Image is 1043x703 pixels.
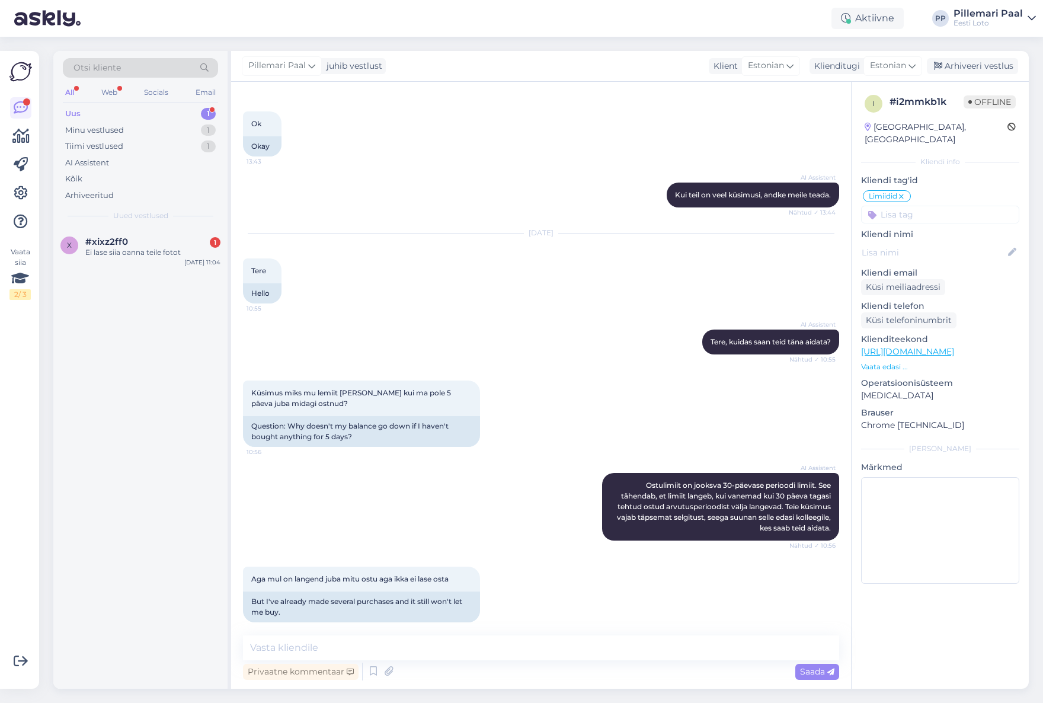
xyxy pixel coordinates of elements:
span: Ok [251,119,261,128]
div: juhib vestlust [322,60,382,72]
input: Lisa tag [861,206,1019,223]
div: Küsi telefoninumbrit [861,312,956,328]
div: Socials [142,85,171,100]
div: Email [193,85,218,100]
div: Web [99,85,120,100]
div: Arhiveeri vestlus [927,58,1018,74]
span: Limiidid [869,193,897,200]
div: [DATE] 11:04 [184,258,220,267]
span: Küsimus miks mu lemiit [PERSON_NAME] kui ma pole 5 päeva juba midagi ostnud? [251,388,453,408]
span: AI Assistent [791,464,836,472]
span: Nähtud ✓ 10:55 [789,355,836,364]
span: 10:55 [247,304,291,313]
span: Otsi kliente [73,62,121,74]
div: Tiimi vestlused [65,140,123,152]
div: 1 [201,108,216,120]
span: x [67,241,72,250]
span: 10:56 [247,448,291,456]
div: Aktiivne [831,8,904,29]
span: Nähtud ✓ 10:56 [789,541,836,550]
p: Chrome [TECHNICAL_ID] [861,419,1019,432]
div: Klient [709,60,738,72]
p: Operatsioonisüsteem [861,377,1019,389]
p: Märkmed [861,461,1019,474]
span: Ostulimiit on jooksva 30-päevase perioodi limiit. See tähendab, et limiit langeb, kui vanemad kui... [617,481,833,532]
p: Vaata edasi ... [861,362,1019,372]
div: Hello [243,283,281,303]
div: Question: Why doesn't my balance go down if I haven't bought anything for 5 days? [243,416,480,447]
span: Estonian [870,59,906,72]
p: Brauser [861,407,1019,419]
div: Eesti Loto [954,18,1023,28]
a: [URL][DOMAIN_NAME] [861,346,954,357]
div: [GEOGRAPHIC_DATA], [GEOGRAPHIC_DATA] [865,121,1007,146]
div: Klienditugi [810,60,860,72]
span: Offline [964,95,1016,108]
p: Kliendi email [861,267,1019,279]
div: Küsi meiliaadressi [861,279,945,295]
div: 2 / 3 [9,289,31,300]
div: Privaatne kommentaar [243,664,359,680]
div: Minu vestlused [65,124,124,136]
div: Kõik [65,173,82,185]
span: 13:43 [247,157,291,166]
span: Aga mul on langend juba mitu ostu aga ikka ei lase osta [251,574,449,583]
div: Arhiveeritud [65,190,114,202]
input: Lisa nimi [862,246,1006,259]
span: Kui teil on veel küsimusi, andke meile teada. [675,190,831,199]
div: PP [932,10,949,27]
div: All [63,85,76,100]
p: Kliendi telefon [861,300,1019,312]
div: Pillemari Paal [954,9,1023,18]
div: Kliendi info [861,156,1019,167]
span: i [872,99,875,108]
div: 1 [210,237,220,248]
div: [DATE] [243,228,839,238]
span: Nähtud ✓ 13:44 [789,208,836,217]
div: But I've already made several purchases and it still won't let me buy. [243,592,480,622]
span: Tere, kuidas saan teid täna aidata? [711,337,831,346]
p: Klienditeekond [861,333,1019,346]
span: Saada [800,666,834,677]
p: [MEDICAL_DATA] [861,389,1019,402]
div: Ei lase siia oanna teile fotot [85,247,220,258]
div: Okay [243,136,281,156]
span: Uued vestlused [113,210,168,221]
span: #xixz2ff0 [85,237,128,247]
img: Askly Logo [9,60,32,83]
div: AI Assistent [65,157,109,169]
span: 10:57 [247,623,291,632]
div: # i2mmkb1k [890,95,964,109]
span: Pillemari Paal [248,59,306,72]
p: Kliendi nimi [861,228,1019,241]
div: 1 [201,140,216,152]
div: [PERSON_NAME] [861,443,1019,454]
div: Vaata siia [9,247,31,300]
span: AI Assistent [791,173,836,182]
a: Pillemari PaalEesti Loto [954,9,1036,28]
span: Tere [251,266,266,275]
div: 1 [201,124,216,136]
div: Uus [65,108,81,120]
p: Kliendi tag'id [861,174,1019,187]
span: AI Assistent [791,320,836,329]
span: Estonian [748,59,784,72]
